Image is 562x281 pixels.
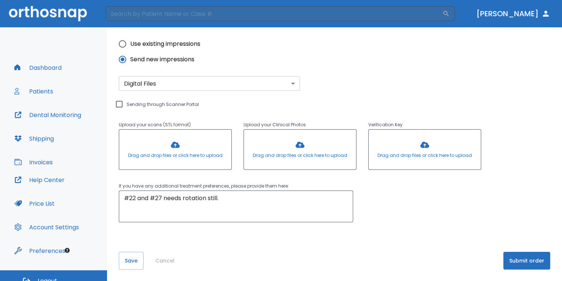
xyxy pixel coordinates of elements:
button: Cancel [152,252,177,270]
button: Shipping [10,130,58,147]
button: Help Center [10,171,69,189]
button: Dental Monitoring [10,106,86,124]
button: Dashboard [10,59,66,76]
textarea: #22 and #27 needs rotation still. [124,194,348,219]
button: Submit order [503,252,550,270]
img: Orthosnap [9,6,87,21]
button: Patients [10,82,58,100]
button: Preferences [10,242,70,260]
button: Invoices [10,153,57,171]
button: Save [119,252,144,270]
div: Tooltip anchor [64,247,70,254]
p: Upload your scans (STL format) [119,120,232,129]
p: If you have any additional treatment preferences, please provide them here: [119,182,481,191]
p: Verification Key [368,120,481,129]
span: Use existing impressions [130,40,200,48]
button: Account Settings [10,218,83,236]
button: Price List [10,195,59,212]
input: Search by Patient Name or Case # [106,6,442,21]
span: Send new impressions [130,55,194,64]
button: [PERSON_NAME] [473,7,553,20]
p: Upload your Clinical Photos [244,120,356,129]
div: Without label [119,76,300,91]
